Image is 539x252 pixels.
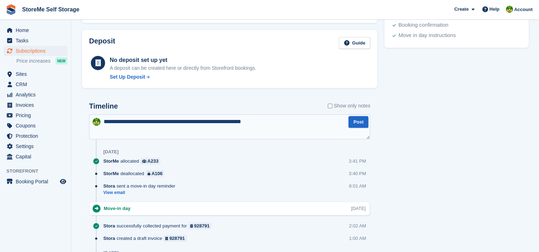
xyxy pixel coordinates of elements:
[89,102,118,110] h2: Timeline
[146,170,165,177] a: A106
[349,222,366,229] div: 2:02 AM
[4,110,67,120] a: menu
[16,110,58,120] span: Pricing
[328,102,332,110] input: Show only notes
[16,57,67,65] a: Price increases NEW
[103,235,190,242] div: created a draft invoice
[348,116,368,128] button: Post
[103,170,119,177] span: StorMe
[194,222,209,229] div: 928791
[339,37,370,49] a: Guide
[19,4,82,15] a: StoreMe Self Storage
[4,131,67,141] a: menu
[103,222,115,229] span: Stora
[4,69,67,79] a: menu
[16,69,58,79] span: Sites
[349,158,366,164] div: 3:41 PM
[16,46,58,56] span: Subscriptions
[103,222,215,229] div: successfully collected payment for
[4,100,67,110] a: menu
[103,183,115,189] span: Stora
[398,21,448,30] div: Booking confirmation
[6,168,71,175] span: Storefront
[16,79,58,89] span: CRM
[349,235,366,242] div: 1:00 AM
[103,149,119,155] div: [DATE]
[140,158,160,164] a: A233
[103,158,164,164] div: allocated
[169,235,185,242] div: 928791
[103,158,119,164] span: StorMe
[89,37,115,49] h2: Deposit
[4,141,67,151] a: menu
[104,205,134,212] div: Move-in day
[59,177,67,186] a: Preview store
[110,64,256,72] p: A deposit can be created here or directly from Storefront bookings.
[349,183,366,189] div: 6:01 AM
[16,152,58,162] span: Capital
[16,131,58,141] span: Protection
[16,36,58,46] span: Tasks
[110,56,256,64] div: No deposit set up yet
[16,25,58,35] span: Home
[164,235,187,242] a: 928791
[103,183,179,189] div: sent a move-in day reminder
[151,170,162,177] div: A106
[4,121,67,131] a: menu
[328,102,370,110] label: Show only notes
[506,6,513,13] img: StorMe
[188,222,212,229] a: 928791
[110,73,145,81] div: Set Up Deposit
[4,36,67,46] a: menu
[4,152,67,162] a: menu
[103,190,179,196] a: View email
[16,177,58,187] span: Booking Portal
[351,205,366,212] div: [DATE]
[56,57,67,64] div: NEW
[514,6,533,13] span: Account
[16,58,51,64] span: Price increases
[93,118,100,126] img: StorMe
[16,121,58,131] span: Coupons
[103,170,168,177] div: deallocated
[4,46,67,56] a: menu
[16,141,58,151] span: Settings
[103,235,115,242] span: Stora
[489,6,499,13] span: Help
[16,90,58,100] span: Analytics
[398,31,456,40] div: Move in day instructions
[16,100,58,110] span: Invoices
[147,158,159,164] div: A233
[349,170,366,177] div: 3:40 PM
[110,73,256,81] a: Set Up Deposit
[4,90,67,100] a: menu
[4,25,67,35] a: menu
[4,79,67,89] a: menu
[454,6,468,13] span: Create
[4,177,67,187] a: menu
[6,4,16,15] img: stora-icon-8386f47178a22dfd0bd8f6a31ec36ba5ce8667c1dd55bd0f319d3a0aa187defe.svg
